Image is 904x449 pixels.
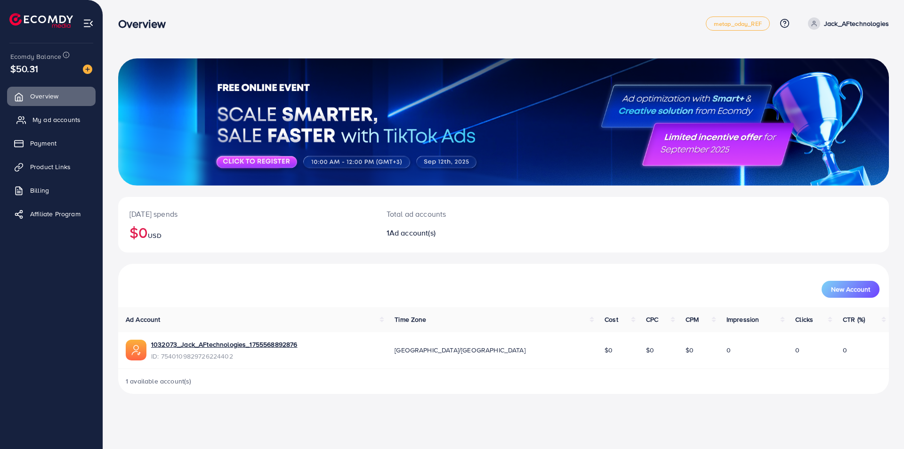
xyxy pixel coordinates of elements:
[831,286,870,293] span: New Account
[843,315,865,324] span: CTR (%)
[795,315,813,324] span: Clicks
[126,315,161,324] span: Ad Account
[83,18,94,29] img: menu
[7,181,96,200] a: Billing
[646,345,654,355] span: $0
[646,315,658,324] span: CPC
[395,315,426,324] span: Time Zone
[824,18,889,29] p: Jack_AFtechnologies
[118,17,173,31] h3: Overview
[32,115,81,124] span: My ad accounts
[151,340,298,349] a: 1032073_Jack_AFtechnologies_1755568892876
[795,345,799,355] span: 0
[822,281,880,298] button: New Account
[30,139,56,148] span: Payment
[129,223,364,241] h2: $0
[605,315,618,324] span: Cost
[148,231,161,240] span: USD
[7,134,96,153] a: Payment
[387,208,557,220] p: Total ad accounts
[843,345,847,355] span: 0
[129,208,364,220] p: [DATE] spends
[389,228,436,238] span: Ad account(s)
[726,345,731,355] span: 0
[10,62,38,75] span: $50.31
[83,65,92,74] img: image
[151,351,298,361] span: ID: 7540109829726224402
[864,407,897,442] iframe: Chat
[706,16,770,31] a: metap_oday_REF
[126,340,146,360] img: ic-ads-acc.e4c84228.svg
[10,52,61,61] span: Ecomdy Balance
[7,157,96,176] a: Product Links
[9,13,73,28] img: logo
[30,209,81,219] span: Affiliate Program
[605,345,613,355] span: $0
[714,21,762,27] span: metap_oday_REF
[30,186,49,195] span: Billing
[686,315,699,324] span: CPM
[7,204,96,223] a: Affiliate Program
[30,91,58,101] span: Overview
[7,110,96,129] a: My ad accounts
[395,345,525,355] span: [GEOGRAPHIC_DATA]/[GEOGRAPHIC_DATA]
[387,229,557,237] h2: 1
[686,345,694,355] span: $0
[30,162,71,171] span: Product Links
[726,315,759,324] span: Impression
[7,87,96,106] a: Overview
[126,376,192,386] span: 1 available account(s)
[804,17,889,30] a: Jack_AFtechnologies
